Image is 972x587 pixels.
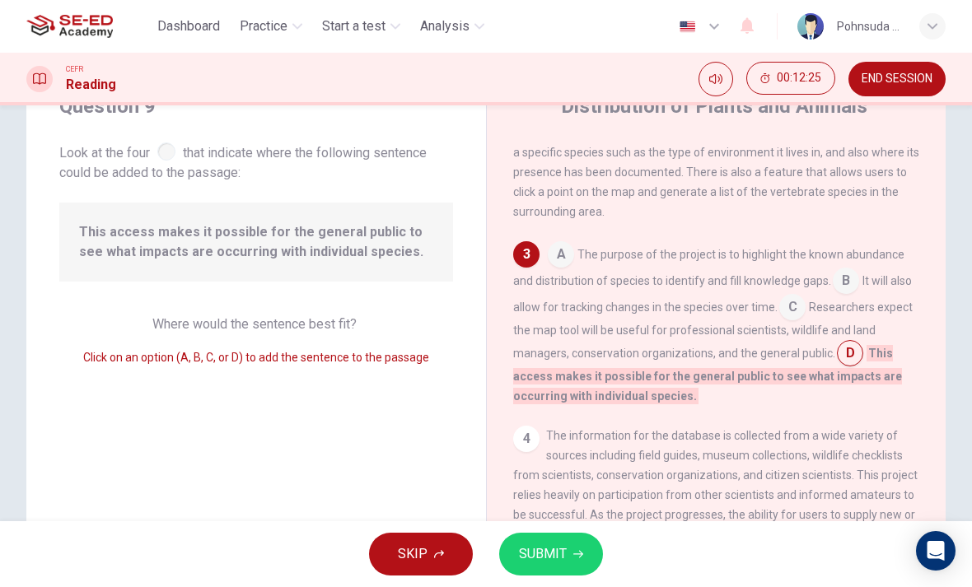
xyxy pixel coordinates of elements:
[157,16,220,36] span: Dashboard
[499,533,603,575] button: SUBMIT
[513,241,540,268] div: 3
[746,62,835,96] div: Hide
[848,62,946,96] button: END SESSION
[322,16,386,36] span: Start a test
[779,294,806,320] span: C
[66,75,116,95] h1: Reading
[513,300,913,360] span: Researchers expect the map tool will be useful for professional scientists, wildlife and land man...
[561,93,867,119] h4: Distribution of Plants and Animals
[240,16,287,36] span: Practice
[398,543,428,566] span: SKIP
[837,16,900,36] div: Pohnsuda Pengmuchaya
[519,543,567,566] span: SUBMIT
[513,426,540,452] div: 4
[548,241,574,268] span: A
[26,10,113,43] img: SE-ED Academy logo
[862,72,932,86] span: END SESSION
[513,248,904,287] span: The purpose of the project is to highlight the known abundance and distribution of species to ide...
[83,351,429,364] span: Click on an option (A, B, C, or D) to add the sentence to the passage
[837,340,863,366] span: D
[420,16,470,36] span: Analysis
[677,21,698,33] img: en
[26,10,151,43] a: SE-ED Academy logo
[513,429,918,580] span: The information for the database is collected from a wide variety of sources including field guid...
[66,63,83,75] span: CEFR
[777,72,821,85] span: 00:12:25
[151,12,227,41] button: Dashboard
[916,531,956,571] div: Open Intercom Messenger
[369,533,473,575] button: SKIP
[59,93,453,119] h4: Question 9
[833,268,859,294] span: B
[59,139,453,183] span: Look at the four that indicate where the following sentence could be added to the passage:
[513,345,902,404] span: This access makes it possible for the general public to see what impacts are occurring with indiv...
[79,222,433,262] span: This access makes it possible for the general public to see what impacts are occurring with indiv...
[797,13,824,40] img: Profile picture
[746,62,835,95] button: 00:12:25
[414,12,491,41] button: Analysis
[152,316,360,332] span: Where would the sentence best fit?
[315,12,407,41] button: Start a test
[699,62,733,96] div: Mute
[233,12,309,41] button: Practice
